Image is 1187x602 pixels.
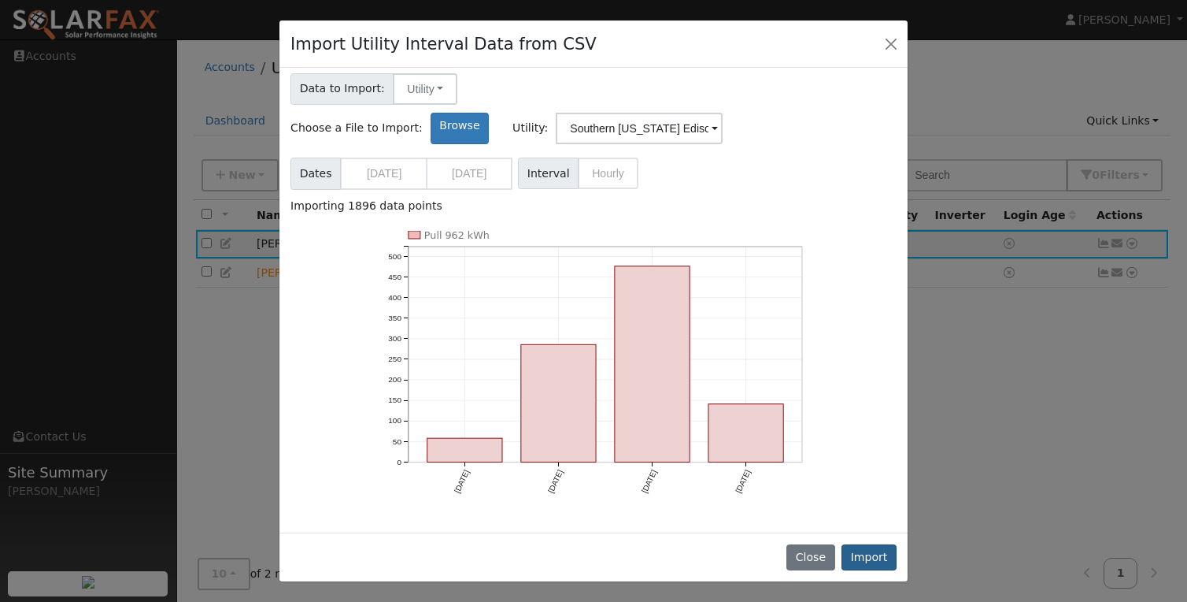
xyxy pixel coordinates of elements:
text: 400 [388,293,401,302]
rect: onclick="" [521,345,596,463]
text: 500 [388,252,401,261]
button: Utility [393,73,457,105]
text: 200 [388,376,401,385]
span: Data to Import: [290,73,394,105]
text: [DATE] [734,469,753,495]
text: [DATE] [453,469,471,495]
text: 50 [392,437,401,446]
button: Close [786,544,834,571]
div: Importing 1896 data points [290,198,897,214]
span: Utility: [512,120,548,136]
text: 100 [388,417,401,425]
input: Select a Utility [556,113,723,144]
rect: onclick="" [427,439,501,463]
h4: Import Utility Interval Data from CSV [290,32,597,57]
text: 350 [388,314,401,322]
span: Interval [518,158,579,189]
text: [DATE] [546,469,564,495]
button: Import [841,544,897,571]
text: 0 [397,458,401,466]
button: Close [880,32,902,54]
label: Browse [431,113,489,144]
rect: onclick="" [708,404,783,463]
span: Dates [290,158,341,190]
text: [DATE] [640,469,658,495]
span: Choose a File to Import: [290,120,423,136]
text: 150 [388,396,401,405]
rect: onclick="" [615,266,690,463]
text: 300 [388,334,401,343]
text: Pull 962 kWh [424,229,490,241]
text: 450 [388,273,401,281]
text: 250 [388,355,401,363]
